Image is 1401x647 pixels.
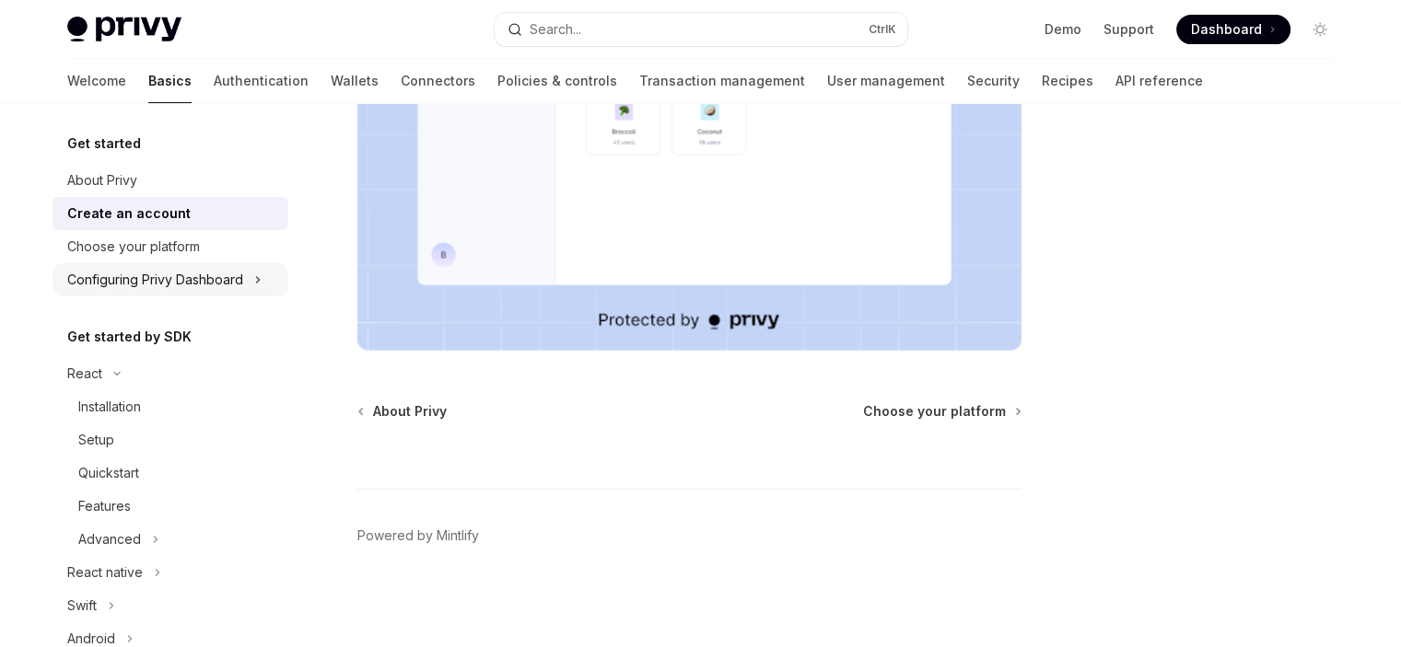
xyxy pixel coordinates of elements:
[78,462,139,484] div: Quickstart
[67,169,137,191] div: About Privy
[214,59,309,103] a: Authentication
[53,490,288,523] a: Features
[53,556,288,589] button: Toggle React native section
[67,595,97,617] div: Swift
[331,59,379,103] a: Wallets
[1115,59,1203,103] a: API reference
[53,523,288,556] button: Toggle Advanced section
[359,402,447,421] a: About Privy
[67,202,191,225] div: Create an account
[863,402,1006,421] span: Choose your platform
[497,59,617,103] a: Policies & controls
[863,402,1020,421] a: Choose your platform
[67,363,102,385] div: React
[67,269,243,291] div: Configuring Privy Dashboard
[148,59,192,103] a: Basics
[53,423,288,456] a: Setup
[1103,20,1154,39] a: Support
[53,390,288,423] a: Installation
[67,17,181,42] img: light logo
[53,197,288,230] a: Create an account
[401,59,475,103] a: Connectors
[1042,59,1093,103] a: Recipes
[67,561,143,583] div: React native
[639,59,805,103] a: Transaction management
[67,236,200,258] div: Choose your platform
[373,402,447,421] span: About Privy
[53,230,288,263] a: Choose your platform
[967,59,1020,103] a: Security
[67,326,192,348] h5: Get started by SDK
[53,589,288,622] button: Toggle Swift section
[495,13,907,46] button: Open search
[357,526,479,545] a: Powered by Mintlify
[67,133,141,155] h5: Get started
[53,263,288,296] button: Toggle Configuring Privy Dashboard section
[53,164,288,197] a: About Privy
[1305,15,1335,44] button: Toggle dark mode
[78,396,141,418] div: Installation
[1176,15,1290,44] a: Dashboard
[530,18,581,40] div: Search...
[1191,20,1262,39] span: Dashboard
[67,59,126,103] a: Welcome
[827,59,945,103] a: User management
[869,22,896,37] span: Ctrl K
[78,429,114,451] div: Setup
[1045,20,1081,39] a: Demo
[53,456,288,490] a: Quickstart
[53,357,288,390] button: Toggle React section
[78,495,131,517] div: Features
[78,528,141,550] div: Advanced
